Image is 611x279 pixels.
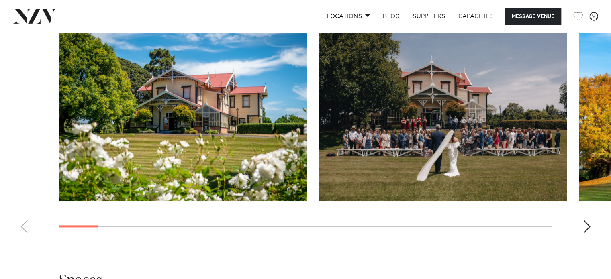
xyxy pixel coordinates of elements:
swiper-slide: 1 / 24 [59,19,307,201]
a: SUPPLIERS [406,8,452,25]
img: nzv-logo.png [13,9,57,23]
swiper-slide: 2 / 24 [319,19,567,201]
button: Message Venue [505,8,561,25]
a: Capacities [452,8,500,25]
a: Locations [320,8,376,25]
a: BLOG [376,8,406,25]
